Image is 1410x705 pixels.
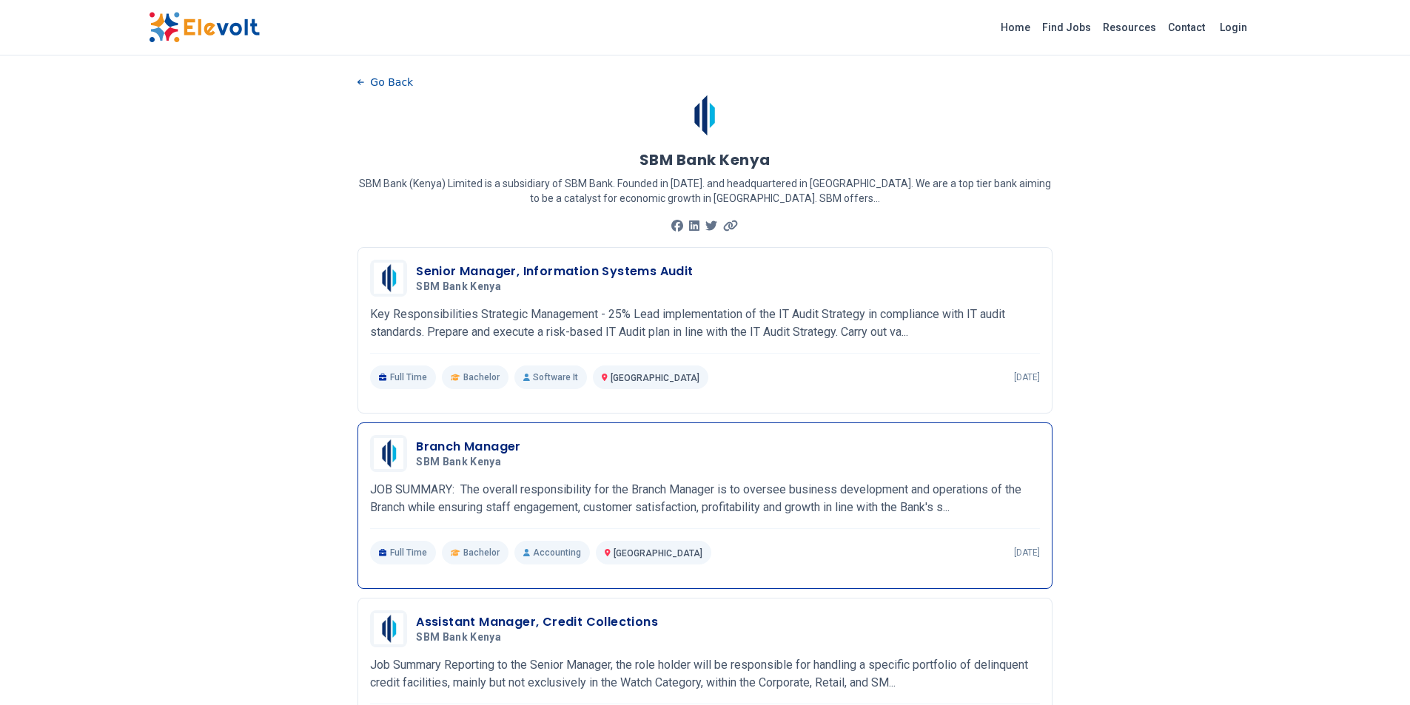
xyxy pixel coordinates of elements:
[611,373,699,383] span: [GEOGRAPHIC_DATA]
[614,548,702,559] span: [GEOGRAPHIC_DATA]
[374,438,403,469] img: SBM Bank Kenya
[1336,634,1410,705] iframe: Chat Widget
[1014,547,1040,559] p: [DATE]
[1097,16,1162,39] a: Resources
[463,547,500,559] span: Bachelor
[370,656,1040,692] p: Job Summary Reporting to the Senior Manager, the role holder will be responsible for handling a s...
[370,365,436,389] p: Full Time
[374,613,403,644] img: SBM Bank Kenya
[370,481,1040,516] p: JOB SUMMARY: The overall responsibility for the Branch Manager is to oversee business development...
[416,613,658,631] h3: Assistant Manager, Credit Collections
[370,541,436,564] p: Full Time
[416,456,501,469] span: SBM Bank Kenya
[463,371,500,383] span: Bachelor
[357,176,1053,206] p: SBM Bank (Kenya) Limited is a subsidiary of SBM Bank. Founded in [DATE]. and headquartered in [GE...
[374,263,403,294] img: SBM Bank Kenya
[149,12,260,43] img: Elevolt
[514,541,590,564] p: Accounting
[416,280,501,294] span: SBM Bank Kenya
[1211,13,1256,42] a: Login
[370,306,1040,341] p: Key Responsibilities Strategic Management - 25% Lead implementation of the IT Audit Strategy in c...
[357,71,413,93] button: Go Back
[1036,16,1097,39] a: Find Jobs
[514,365,587,389] p: Software It
[1162,16,1211,39] a: Contact
[370,435,1040,564] a: SBM Bank KenyaBranch ManagerSBM Bank KenyaJOB SUMMARY: The overall responsibility for the Branch ...
[416,263,693,280] h3: Senior Manager, Information Systems Audit
[639,149,771,170] h1: SBM Bank Kenya
[416,438,521,456] h3: Branch Manager
[995,16,1036,39] a: Home
[370,260,1040,389] a: SBM Bank KenyaSenior Manager, Information Systems AuditSBM Bank KenyaKey Responsibilities Strateg...
[1014,371,1040,383] p: [DATE]
[682,93,725,138] img: SBM Bank Kenya
[416,631,501,644] span: SBM Bank Kenya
